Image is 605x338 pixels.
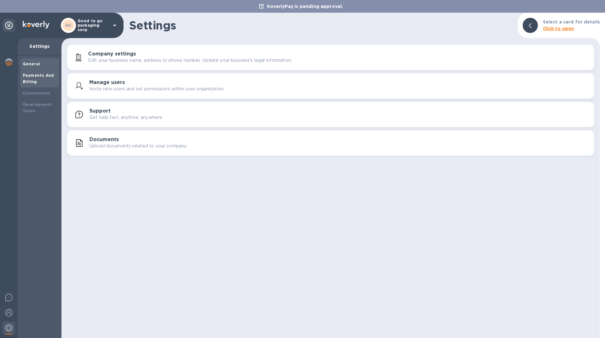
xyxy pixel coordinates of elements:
[67,45,594,70] button: Company settingsEdit your business name, address or phone number. Update your business's legal in...
[89,114,162,121] p: Get help fast, anytime, anywhere
[264,3,347,10] p: KoverlyPay is pending approval.
[23,91,50,95] b: Connections
[23,62,40,66] b: General
[65,23,72,28] b: GC
[67,102,594,127] button: SupportGet help fast, anytime, anywhere
[129,19,513,32] h1: Settings
[23,43,56,49] p: Settings
[89,143,187,149] p: Upload documents related to your company.
[89,137,119,143] h3: Documents
[78,19,109,32] p: Good to go packaging corp
[23,73,54,84] b: Payments And Billing
[89,80,125,86] h3: Manage users
[89,108,111,114] h3: Support
[543,26,574,31] b: Click to open
[23,21,49,29] img: Logo
[3,19,15,32] div: Unpin categories
[88,57,292,64] p: Edit your business name, address or phone number. Update your business's legal information.
[67,73,594,99] button: Manage usersInvite new users and set permissions within your organization.
[88,51,136,57] h3: Company settings
[89,86,225,92] p: Invite new users and set permissions within your organization.
[23,102,52,113] b: Development Tools
[543,19,600,24] b: Select a card for details
[67,130,594,156] button: DocumentsUpload documents related to your company.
